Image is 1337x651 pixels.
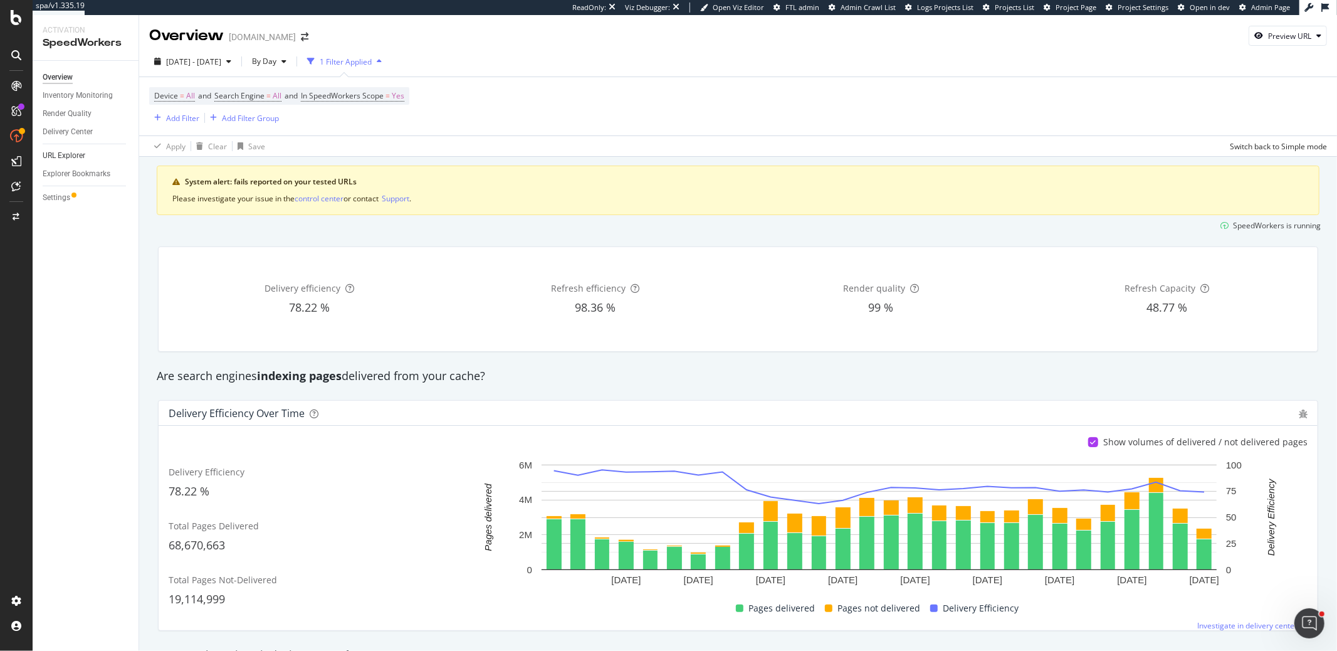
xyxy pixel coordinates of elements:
text: 25 [1226,538,1237,549]
span: and [198,90,211,101]
button: Save [233,136,265,156]
div: 1 Filter Applied [320,56,372,67]
a: Project Page [1044,3,1096,13]
button: Clear [191,136,227,156]
text: [DATE] [828,575,857,586]
span: 48.77 % [1146,300,1187,315]
span: Open Viz Editor [713,3,764,12]
span: Delivery Efficiency [169,466,244,478]
span: Pages not delivered [837,601,920,616]
span: 98.36 % [575,300,616,315]
div: Delivery Efficiency over time [169,407,305,420]
text: [DATE] [684,575,713,586]
div: warning banner [157,166,1319,215]
span: Delivery Efficiency [943,601,1019,616]
a: Render Quality [43,107,130,120]
div: Preview URL [1268,31,1311,41]
text: [DATE] [1190,575,1219,586]
a: Project Settings [1106,3,1168,13]
div: SpeedWorkers [43,36,128,50]
a: Open Viz Editor [700,3,764,13]
text: 0 [1226,564,1231,575]
text: 4M [519,495,532,505]
a: Admin Crawl List [829,3,896,13]
button: Preview URL [1249,26,1327,46]
span: Open in dev [1190,3,1230,12]
text: Pages delivered [483,484,493,551]
span: In SpeedWorkers Scope [301,90,384,101]
span: Total Pages Delivered [169,520,259,532]
text: 100 [1226,460,1242,470]
a: Delivery Center [43,125,130,139]
svg: A chart. [457,458,1301,590]
a: Explorer Bookmarks [43,167,130,181]
button: Switch back to Simple mode [1225,136,1327,156]
div: Explorer Bookmarks [43,167,110,181]
text: 2M [519,529,532,540]
div: Switch back to Simple mode [1230,141,1327,152]
text: 75 [1226,486,1237,497]
div: ReadOnly: [572,3,606,13]
div: Viz Debugger: [625,3,670,13]
span: Projects List [995,3,1034,12]
span: = [266,90,271,101]
span: = [385,90,390,101]
span: Project Page [1056,3,1096,12]
span: Logs Projects List [917,3,973,12]
text: [DATE] [973,575,1002,586]
button: 1 Filter Applied [302,51,387,71]
text: 0 [527,564,532,575]
div: Please investigate your issue in the or contact . [172,193,1304,204]
span: All [186,87,195,105]
div: Delivery Center [43,125,93,139]
div: control center [295,193,343,204]
div: Clear [208,141,227,152]
text: [DATE] [901,575,930,586]
span: 19,114,999 [169,591,225,606]
div: Inventory Monitoring [43,89,113,102]
div: arrow-right-arrow-left [301,33,308,41]
span: Refresh Capacity [1125,282,1195,294]
span: Search Engine [214,90,265,101]
text: [DATE] [612,575,641,586]
a: Projects List [983,3,1034,13]
div: [DOMAIN_NAME] [229,31,296,43]
button: [DATE] - [DATE] [149,51,236,71]
span: = [180,90,184,101]
a: Investigate in delivery center [1197,620,1308,631]
span: Admin Page [1251,3,1290,12]
div: Save [248,141,265,152]
div: Overview [149,25,224,46]
text: [DATE] [1045,575,1074,586]
div: Render Quality [43,107,92,120]
span: Project Settings [1118,3,1168,12]
a: Inventory Monitoring [43,89,130,102]
div: Support [382,193,409,204]
div: Settings [43,191,70,204]
span: Device [154,90,178,101]
span: 78.22 % [289,300,330,315]
a: Open in dev [1178,3,1230,13]
span: 99 % [869,300,894,315]
text: Delivery Efficiency [1266,479,1277,556]
span: Render quality [843,282,905,294]
a: Logs Projects List [905,3,973,13]
button: Add Filter Group [205,110,279,125]
span: Total Pages Not-Delivered [169,574,277,586]
span: Pages delivered [748,601,815,616]
span: 68,670,663 [169,537,225,553]
div: URL Explorer [43,149,85,162]
button: control center [295,193,343,204]
strong: indexing pages [257,368,342,383]
span: Investigate in delivery center [1197,620,1298,631]
span: By Day [247,56,276,66]
button: Support [382,193,409,204]
div: Add Filter Group [222,113,279,124]
a: Settings [43,191,130,204]
span: [DATE] - [DATE] [166,56,221,67]
iframe: Intercom live chat [1294,608,1324,638]
div: Are search engines delivered from your cache? [150,368,1326,384]
text: 6M [519,460,532,470]
div: Apply [166,141,186,152]
span: Admin Crawl List [841,3,896,12]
